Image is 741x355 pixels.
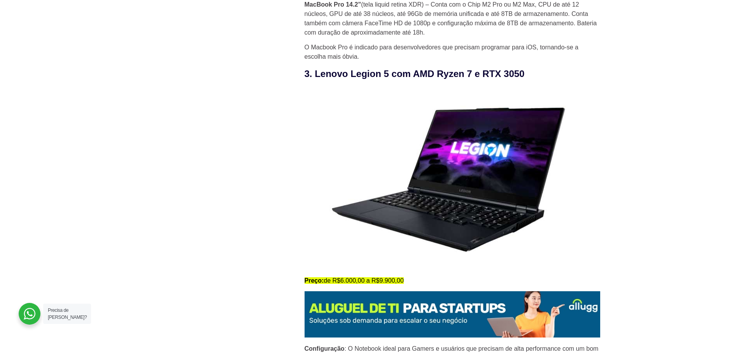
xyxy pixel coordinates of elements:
[305,291,600,338] img: Aluguel de Notebook
[305,277,404,284] mark: de R$6.000,00 a R$9.900,00
[305,1,361,8] strong: MacBook Pro 14.2”
[305,67,600,81] h3: 3. Lenovo Legion 5 com AMD Ryzen 7 e RTX 3050
[601,255,741,355] div: Widget de chat
[305,345,345,352] strong: Configuração
[48,308,87,320] span: Precisa de [PERSON_NAME]?
[305,277,324,284] strong: Preço:
[305,43,600,61] p: O Macbook Pro é indicado para desenvolvedores que precisam programar para iOS, tornando-se a esco...
[601,255,741,355] iframe: Chat Widget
